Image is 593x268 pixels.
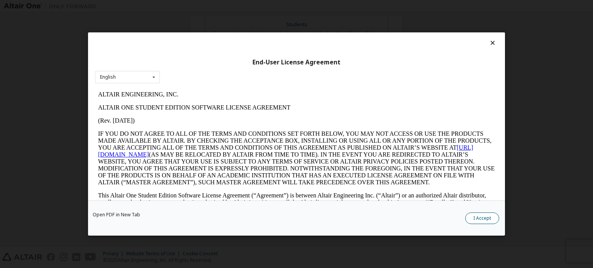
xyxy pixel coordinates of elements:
[93,212,140,217] a: Open PDF in New Tab
[3,104,400,132] p: This Altair One Student Edition Software License Agreement (“Agreement”) is between Altair Engine...
[100,75,116,79] div: English
[95,59,498,66] div: End-User License Agreement
[3,42,400,98] p: IF YOU DO NOT AGREE TO ALL OF THE TERMS AND CONDITIONS SET FORTH BELOW, YOU MAY NOT ACCESS OR USE...
[3,29,400,36] p: (Rev. [DATE])
[3,3,400,10] p: ALTAIR ENGINEERING, INC.
[465,212,499,224] button: I Accept
[3,56,378,70] a: [URL][DOMAIN_NAME]
[3,16,400,23] p: ALTAIR ONE STUDENT EDITION SOFTWARE LICENSE AGREEMENT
